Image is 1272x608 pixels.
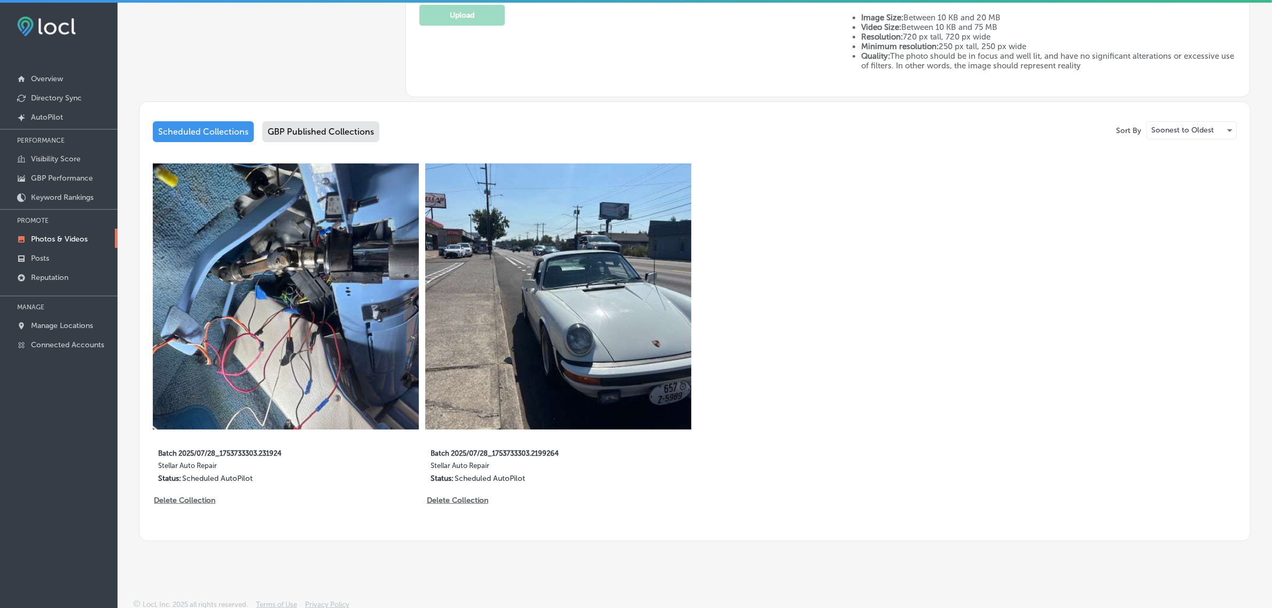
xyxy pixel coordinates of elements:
p: Directory Sync [31,93,82,103]
strong: Resolution: [861,32,903,42]
p: Connected Accounts [31,340,104,349]
li: Between 10 KB and 20 MB [861,13,1236,22]
img: Collection thumbnail [425,163,691,430]
label: Stellar Auto Repair [158,462,349,474]
p: GBP Performance [31,174,93,183]
div: Scheduled Collections [153,121,254,142]
p: Scheduled AutoPilot [455,474,525,483]
div: GBP Published Collections [262,121,379,142]
div: Soonest to Oldest [1147,122,1236,139]
p: Soonest to Oldest [1151,125,1214,135]
li: Between 10 KB and 75 MB [861,22,1236,32]
p: Posts [31,254,49,263]
label: Batch 2025/07/28_1753733303.2199264 [431,443,621,462]
button: Upload [419,5,505,26]
p: AutoPilot [31,113,63,122]
img: fda3e92497d09a02dc62c9cd864e3231.png [17,17,76,36]
p: Status: [431,474,454,483]
p: Delete Collection [154,496,214,505]
strong: Minimum resolution: [861,42,939,51]
label: Stellar Auto Repair [431,462,621,474]
p: Keyword Rankings [31,193,93,202]
li: 720 px tall, 720 px wide [861,32,1236,42]
p: Delete Collection [427,496,487,505]
p: Visibility Score [31,154,81,163]
p: Scheduled AutoPilot [182,474,253,483]
p: Manage Locations [31,321,93,330]
strong: Quality: [861,51,890,61]
strong: Image Size: [861,13,903,22]
p: Sort By [1116,126,1141,135]
img: Collection thumbnail [153,163,419,430]
p: Reputation [31,273,68,282]
p: Photos & Videos [31,235,88,244]
strong: Video Size: [861,22,901,32]
p: Status: [158,474,181,483]
p: Overview [31,74,63,83]
label: Batch 2025/07/28_1753733303.231924 [158,443,349,462]
li: The photo should be in focus and well lit, and have no significant alterations or excessive use o... [861,51,1236,71]
li: 250 px tall, 250 px wide [861,42,1236,51]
